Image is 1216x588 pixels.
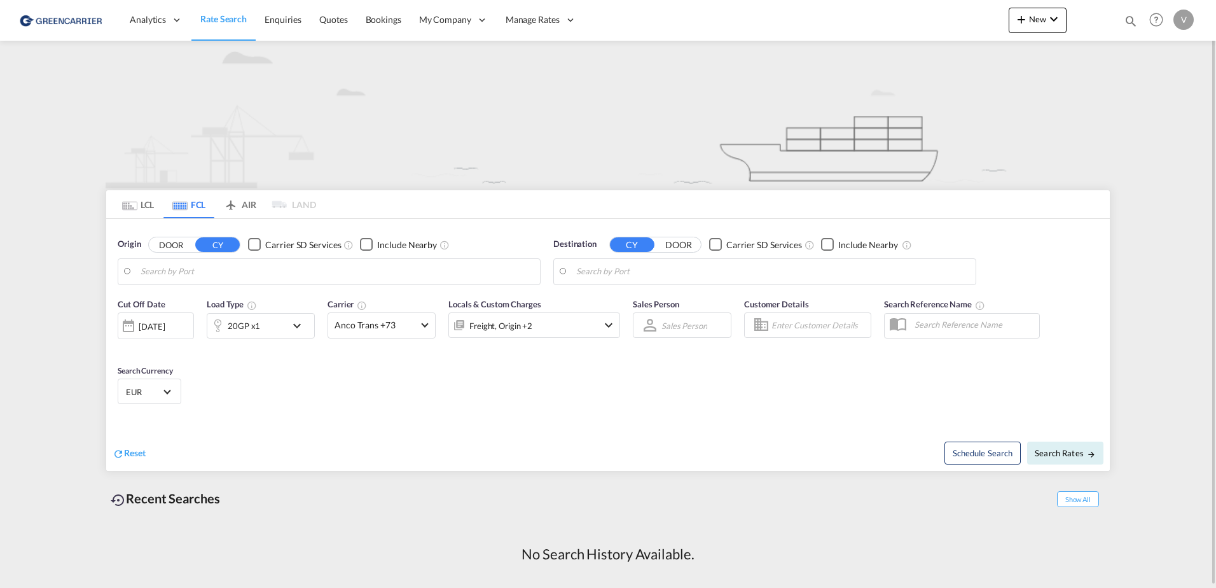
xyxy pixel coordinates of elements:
span: Destination [553,238,597,251]
md-icon: icon-information-outline [247,300,257,311]
md-icon: icon-refresh [113,448,124,459]
button: DOOR [149,237,193,252]
div: icon-refreshReset [113,447,146,461]
md-checkbox: Checkbox No Ink [821,238,898,251]
md-icon: icon-chevron-down [289,318,311,333]
md-icon: icon-backup-restore [111,493,126,508]
div: 20GP x1 [228,317,260,335]
div: Carrier SD Services [265,239,341,251]
div: Include Nearby [377,239,437,251]
span: Origin [118,238,141,251]
span: Anco Trans +73 [335,319,417,332]
md-datepicker: Select [118,338,127,355]
span: Show All [1057,491,1099,507]
md-tab-item: FCL [163,190,214,218]
button: icon-plus 400-fgNewicon-chevron-down [1009,8,1067,33]
md-icon: Unchecked: Search for CY (Container Yard) services for all selected carriers.Checked : Search for... [805,240,815,250]
span: Analytics [130,13,166,26]
button: CY [610,237,654,252]
span: Rate Search [200,13,247,24]
md-checkbox: Checkbox No Ink [709,238,802,251]
span: EUR [126,386,162,398]
md-icon: icon-magnify [1124,14,1138,28]
span: Search Currency [118,366,173,375]
md-checkbox: Checkbox No Ink [248,238,341,251]
span: Sales Person [633,299,679,309]
div: Help [1145,9,1173,32]
div: Recent Searches [106,484,225,513]
md-icon: Unchecked: Search for CY (Container Yard) services for all selected carriers.Checked : Search for... [343,240,354,250]
button: Note: By default Schedule search will only considerorigin ports, destination ports and cut off da... [944,442,1021,465]
md-select: Sales Person [660,316,708,335]
div: 20GP x1icon-chevron-down [207,313,315,339]
div: Carrier SD Services [726,239,802,251]
span: Cut Off Date [118,299,165,309]
span: Reset [124,447,146,458]
md-icon: icon-airplane [223,197,238,207]
div: Freight Origin Destination Factory Stuffingicon-chevron-down [448,312,620,338]
div: V [1173,10,1194,30]
md-icon: icon-chevron-down [1046,11,1061,27]
span: Load Type [207,299,257,309]
span: Quotes [319,14,347,25]
md-checkbox: Checkbox No Ink [360,238,437,251]
div: Origin DOOR CY Checkbox No InkUnchecked: Search for CY (Container Yard) services for all selected... [106,219,1110,471]
span: Carrier [328,299,367,309]
md-pagination-wrapper: Use the left and right arrow keys to navigate between tabs [113,190,316,218]
md-tab-item: LCL [113,190,163,218]
span: Search Reference Name [884,299,985,309]
md-icon: icon-arrow-right [1087,450,1096,459]
div: Freight Origin Destination Factory Stuffing [469,317,532,335]
div: Include Nearby [838,239,898,251]
input: Enter Customer Details [771,316,867,335]
input: Search by Port [576,262,969,281]
div: [DATE] [139,321,165,332]
span: Bookings [366,14,401,25]
span: Locals & Custom Charges [448,299,541,309]
div: No Search History Available. [522,545,694,564]
md-icon: Unchecked: Ignores neighbouring ports when fetching rates.Checked : Includes neighbouring ports w... [902,240,912,250]
img: new-FCL.png [106,41,1110,188]
input: Search by Port [141,262,534,281]
img: 1378a7308afe11ef83610d9e779c6b34.png [19,6,105,34]
input: Search Reference Name [908,315,1039,334]
div: [DATE] [118,312,194,339]
span: Search Rates [1035,448,1096,458]
md-icon: icon-plus 400-fg [1014,11,1029,27]
md-select: Select Currency: € EUREuro [125,382,174,401]
button: DOOR [656,237,701,252]
button: CY [195,237,240,252]
button: Search Ratesicon-arrow-right [1027,442,1103,465]
md-tab-item: AIR [214,190,265,218]
span: Manage Rates [506,13,560,26]
span: Customer Details [744,299,808,309]
div: icon-magnify [1124,14,1138,33]
span: My Company [419,13,471,26]
span: Enquiries [265,14,301,25]
span: Help [1145,9,1167,31]
md-icon: icon-chevron-down [601,318,616,333]
md-icon: Unchecked: Ignores neighbouring ports when fetching rates.Checked : Includes neighbouring ports w... [439,240,450,250]
md-icon: The selected Trucker/Carrierwill be displayed in the rate results If the rates are from another f... [357,300,367,311]
span: New [1014,14,1061,24]
md-icon: Your search will be saved by the below given name [975,300,985,311]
